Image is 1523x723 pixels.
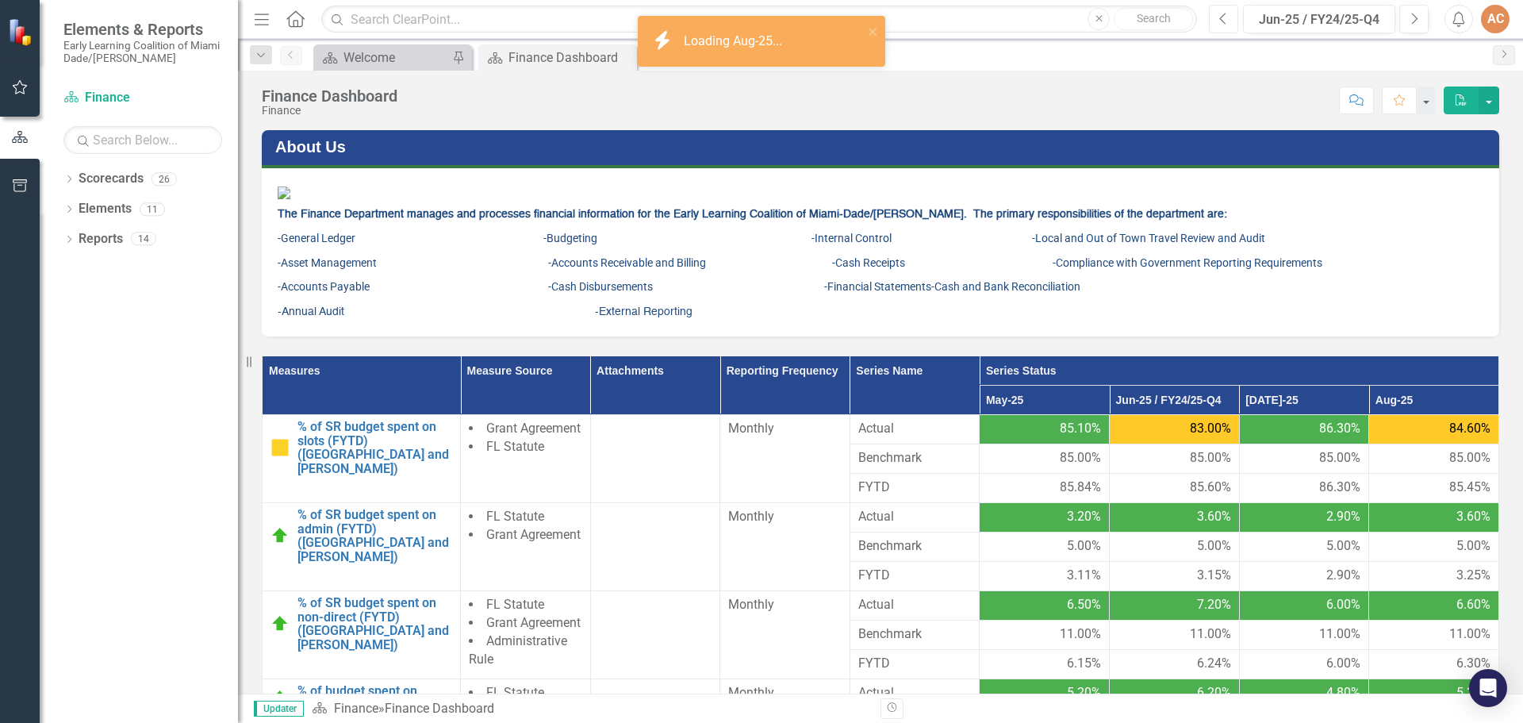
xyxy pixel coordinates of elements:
[858,420,972,438] span: Actual
[1239,679,1369,709] td: Double-Click to Edit
[1449,449,1490,467] span: 85.00%
[858,479,972,497] span: FYTD
[858,684,972,702] span: Actual
[1319,449,1360,467] span: 85.00%
[1197,537,1231,556] span: 5.00%
[263,415,461,503] td: Double-Click to Edit Right Click for Context Menu
[278,280,1080,293] span: -
[486,509,544,524] span: FL Statute
[63,20,222,39] span: Elements & Reports
[263,591,461,679] td: Double-Click to Edit Right Click for Context Menu
[79,200,132,218] a: Elements
[131,233,156,246] div: 14
[1060,479,1101,497] span: 85.84%
[1190,479,1231,497] span: 85.60%
[1319,479,1360,497] span: 86.30%
[1449,420,1490,438] span: 84.60%
[263,503,461,591] td: Double-Click to Edit Right Click for Context Menu
[858,596,972,614] span: Actual
[980,503,1110,533] td: Double-Click to Edit
[980,591,1110,621] td: Double-Click to Edit
[684,33,786,51] div: Loading Aug-25...
[1110,415,1240,444] td: Double-Click to Edit
[262,87,397,105] div: Finance Dashboard
[1060,625,1101,644] span: 11.00%
[1319,625,1360,644] span: 11.00%
[7,17,36,46] img: ClearPoint Strategy
[1456,508,1490,526] span: 3.60%
[79,230,123,248] a: Reports
[590,415,720,503] td: Double-Click to Edit
[858,508,972,526] span: Actual
[1067,508,1101,526] span: 3.20%
[1319,420,1360,438] span: 86.30%
[312,700,869,718] div: »
[551,280,827,293] span: Cash Disbursements -
[1060,420,1101,438] span: 85.10%
[1456,567,1490,585] span: 3.25%
[1469,669,1507,707] div: Open Intercom Messenger
[1456,655,1490,673] span: 6.30%
[486,615,581,630] span: Grant Agreement
[1197,684,1231,702] span: 6.20%
[1190,625,1231,644] span: 11.00%
[1326,567,1360,585] span: 2.90%
[1197,596,1231,614] span: 7.20%
[486,685,544,700] span: FL Statute
[1249,10,1390,29] div: Jun-25 / FY24/25-Q4
[931,280,1080,293] span: -Cash and Bank Reconciliation
[1326,508,1360,526] span: 2.90%
[980,444,1110,474] td: Double-Click to Edit
[858,567,972,585] span: FYTD
[281,280,551,293] span: Accounts Payable -
[1197,508,1231,526] span: 3.60%
[1369,503,1499,533] td: Double-Click to Edit
[278,306,692,317] span: -Annual Audit -External Reporting
[1243,5,1395,33] button: Jun-25 / FY24/25-Q4
[1239,621,1369,650] td: Double-Click to Edit
[278,232,1265,244] span: -General Ledger -Budgeting -Internal Control -Local and Out of Town Travel Review and Audit
[1239,503,1369,533] td: Double-Click to Edit
[1110,444,1240,474] td: Double-Click to Edit
[486,597,544,612] span: FL Statute
[297,684,452,712] a: % of budget spent on quality (FYTD)
[270,526,290,545] img: Above Target
[835,256,1322,269] span: Cash Receipts -Compliance with Government Reporting Requirements
[980,679,1110,709] td: Double-Click to Edit
[1137,12,1171,25] span: Search
[334,701,378,716] a: Finance
[1110,533,1240,562] td: Double-Click to Edit
[385,701,494,716] div: Finance Dashboard
[508,48,633,67] div: Finance Dashboard
[486,439,544,454] span: FL Statute
[1456,537,1490,556] span: 5.00%
[1326,684,1360,702] span: 4.80%
[278,256,1322,269] span: -Asset Management -
[1239,444,1369,474] td: Double-Click to Edit
[1481,5,1510,33] button: AC
[275,138,1491,156] h3: About Us
[1067,655,1101,673] span: 6.15%
[1239,533,1369,562] td: Double-Click to Edit
[1369,444,1499,474] td: Double-Click to Edit
[262,105,397,117] div: Finance
[1067,567,1101,585] span: 3.11%
[63,39,222,65] small: Early Learning Coalition of Miami Dade/[PERSON_NAME]
[1449,479,1490,497] span: 85.45%
[63,126,222,154] input: Search Below...
[79,170,144,188] a: Scorecards
[1197,655,1231,673] span: 6.24%
[551,256,835,269] span: Accounts Receivable and Billing -
[1110,679,1240,709] td: Double-Click to Edit
[1369,415,1499,444] td: Double-Click to Edit
[1060,449,1101,467] span: 85.00%
[1190,449,1231,467] span: 85.00%
[858,625,972,644] span: Benchmark
[270,438,290,457] img: Caution
[297,420,452,475] a: % of SR budget spent on slots (FYTD) ([GEOGRAPHIC_DATA] and [PERSON_NAME])
[1067,537,1101,556] span: 5.00%
[486,527,581,542] span: Grant Agreement
[297,508,452,563] a: % of SR budget spent on admin (FYTD) ([GEOGRAPHIC_DATA] and [PERSON_NAME])
[728,420,842,438] div: Monthly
